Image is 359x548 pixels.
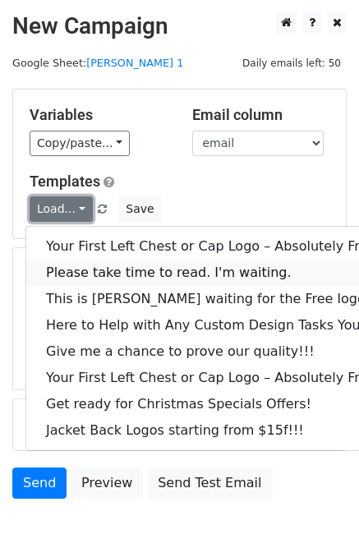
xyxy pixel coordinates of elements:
[237,57,347,69] a: Daily emails left: 50
[118,196,161,222] button: Save
[30,196,93,222] a: Load...
[12,467,67,499] a: Send
[30,173,100,190] a: Templates
[237,54,347,72] span: Daily emails left: 50
[192,106,330,124] h5: Email column
[71,467,143,499] a: Preview
[30,131,130,156] a: Copy/paste...
[86,57,183,69] a: [PERSON_NAME] 1
[147,467,272,499] a: Send Test Email
[12,12,347,40] h2: New Campaign
[30,106,168,124] h5: Variables
[277,469,359,548] iframe: Chat Widget
[12,57,183,69] small: Google Sheet:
